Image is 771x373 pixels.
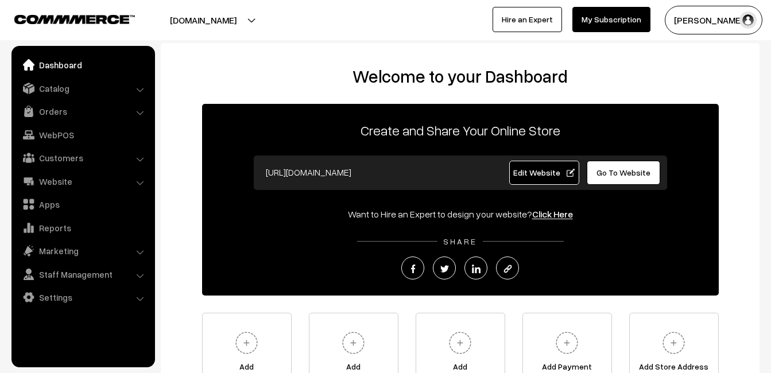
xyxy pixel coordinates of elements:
[202,120,719,141] p: Create and Share Your Online Store
[202,207,719,221] div: Want to Hire an Expert to design your website?
[658,327,689,359] img: plus.svg
[172,66,748,87] h2: Welcome to your Dashboard
[509,161,579,185] a: Edit Website
[551,327,583,359] img: plus.svg
[14,217,151,238] a: Reports
[587,161,661,185] a: Go To Website
[14,264,151,285] a: Staff Management
[513,168,575,177] span: Edit Website
[532,208,573,220] a: Click Here
[338,327,369,359] img: plus.svg
[14,171,151,192] a: Website
[14,78,151,99] a: Catalog
[437,236,483,246] span: SHARE
[493,7,562,32] a: Hire an Expert
[130,6,277,34] button: [DOMAIN_NAME]
[14,240,151,261] a: Marketing
[231,327,262,359] img: plus.svg
[444,327,476,359] img: plus.svg
[739,11,757,29] img: user
[14,15,135,24] img: COMMMERCE
[14,287,151,308] a: Settings
[14,147,151,168] a: Customers
[14,125,151,145] a: WebPOS
[14,194,151,215] a: Apps
[596,168,650,177] span: Go To Website
[14,101,151,122] a: Orders
[14,55,151,75] a: Dashboard
[572,7,650,32] a: My Subscription
[14,11,115,25] a: COMMMERCE
[665,6,762,34] button: [PERSON_NAME]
